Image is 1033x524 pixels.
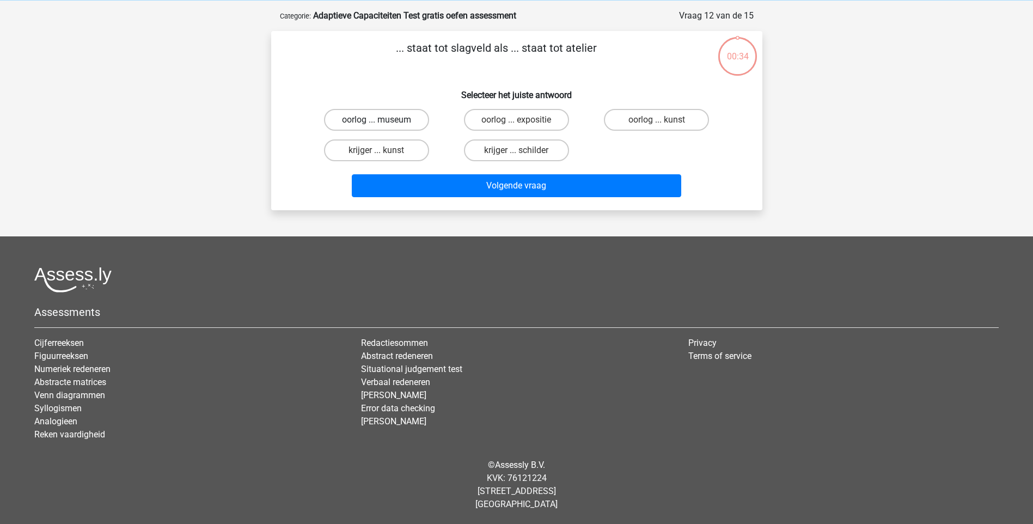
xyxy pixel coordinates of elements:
a: Assessly B.V. [495,460,545,470]
a: Error data checking [361,403,435,413]
a: Verbaal redeneren [361,377,430,387]
label: oorlog ... kunst [604,109,709,131]
a: Abstract redeneren [361,351,433,361]
div: © KVK: 76121224 [STREET_ADDRESS] [GEOGRAPHIC_DATA] [26,450,1007,520]
a: Cijferreeksen [34,338,84,348]
button: Volgende vraag [352,174,681,197]
a: Venn diagrammen [34,390,105,400]
a: Numeriek redeneren [34,364,111,374]
small: Categorie: [280,12,311,20]
a: Privacy [688,338,717,348]
div: 00:34 [717,36,758,63]
label: krijger ... schilder [464,139,569,161]
a: Analogieen [34,416,77,426]
h5: Assessments [34,306,999,319]
label: krijger ... kunst [324,139,429,161]
div: Vraag 12 van de 15 [679,9,754,22]
img: Assessly logo [34,267,112,293]
h6: Selecteer het juiste antwoord [289,81,745,100]
a: [PERSON_NAME] [361,390,426,400]
p: ... staat tot slagveld als ... staat tot atelier [289,40,704,72]
a: Terms of service [688,351,751,361]
a: Redactiesommen [361,338,428,348]
a: [PERSON_NAME] [361,416,426,426]
a: Reken vaardigheid [34,429,105,440]
label: oorlog ... expositie [464,109,569,131]
a: Syllogismen [34,403,82,413]
label: oorlog ... museum [324,109,429,131]
strong: Adaptieve Capaciteiten Test gratis oefen assessment [313,10,516,21]
a: Abstracte matrices [34,377,106,387]
a: Figuurreeksen [34,351,88,361]
a: Situational judgement test [361,364,462,374]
